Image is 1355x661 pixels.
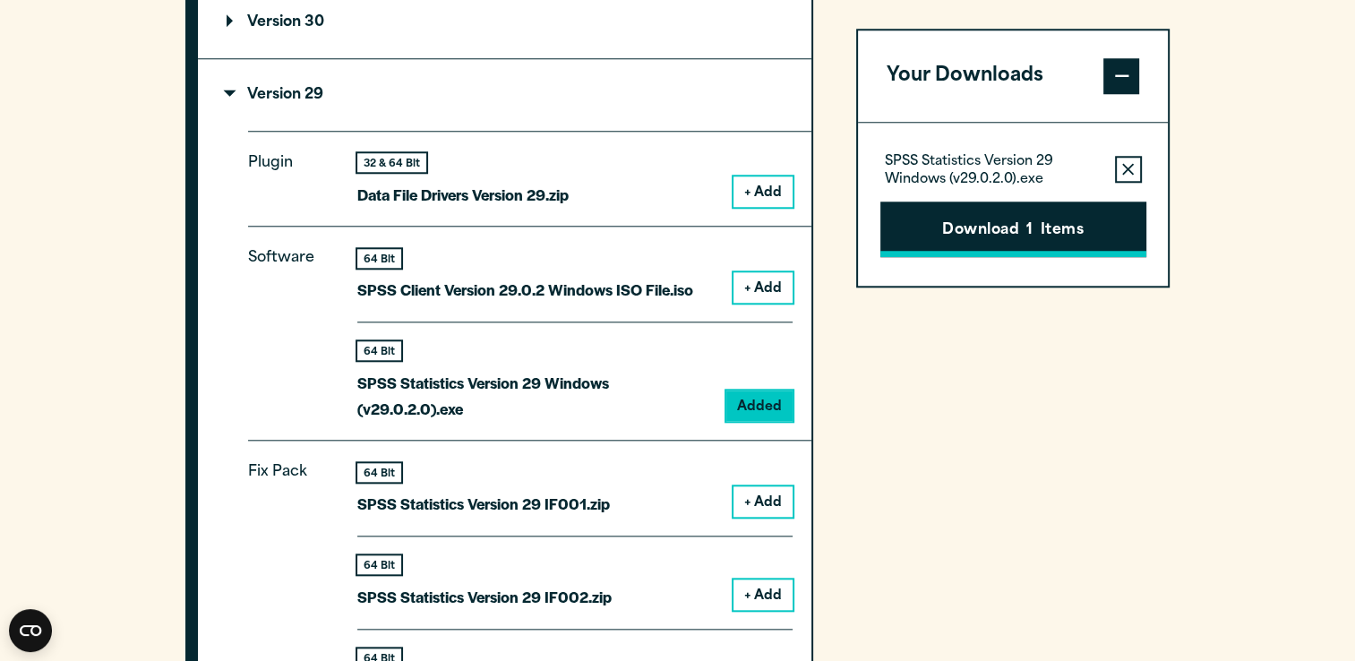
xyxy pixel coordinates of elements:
p: Software [248,245,329,407]
p: SPSS Statistics Version 29 Windows (v29.0.2.0).exe [885,153,1101,189]
p: SPSS Statistics Version 29 Windows (v29.0.2.0).exe [357,370,712,422]
p: Plugin [248,150,329,193]
div: 64 Bit [357,341,401,360]
div: 64 Bit [357,249,401,268]
div: 64 Bit [357,463,401,482]
p: Version 30 [227,15,324,30]
p: SPSS Statistics Version 29 IF002.zip [357,584,612,610]
span: 1 [1026,219,1033,243]
div: 32 & 64 Bit [357,153,426,172]
p: SPSS Statistics Version 29 IF001.zip [357,491,610,517]
button: + Add [733,176,793,207]
button: Open CMP widget [9,609,52,652]
div: 64 Bit [357,555,401,574]
button: + Add [733,486,793,517]
button: Download1Items [880,202,1146,257]
summary: Version 29 [198,59,811,131]
button: Your Downloads [858,30,1169,122]
button: + Add [733,579,793,610]
button: + Add [733,272,793,303]
p: Version 29 [227,88,323,102]
div: Your Downloads [858,122,1169,286]
p: Data File Drivers Version 29.zip [357,182,569,208]
button: Added [726,391,793,421]
p: SPSS Client Version 29.0.2 Windows ISO File.iso [357,277,693,303]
